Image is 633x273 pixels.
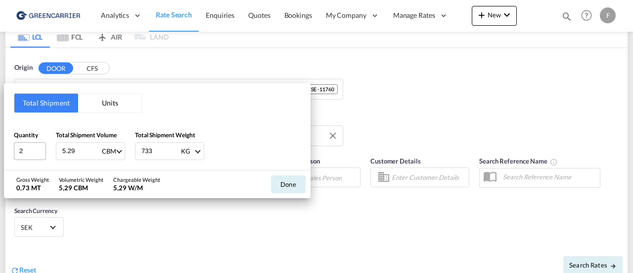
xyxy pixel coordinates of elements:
[271,175,306,193] button: Done
[59,183,103,192] div: 5,29 CBM
[135,131,195,139] span: Total Shipment Weight
[14,142,46,160] input: Qty
[181,147,190,155] div: KG
[56,131,117,139] span: Total Shipment Volume
[16,176,49,183] div: Gross Weight
[102,147,116,155] div: CBM
[78,94,142,112] button: Units
[140,143,180,160] input: Enter weight
[14,94,78,112] button: Total Shipment
[59,176,103,183] div: Volumetric Weight
[16,183,49,192] div: 0,73 MT
[61,143,101,160] input: Enter volume
[14,131,38,139] span: Quantity
[113,183,160,192] div: 5,29 W/M
[113,176,160,183] div: Chargeable Weight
